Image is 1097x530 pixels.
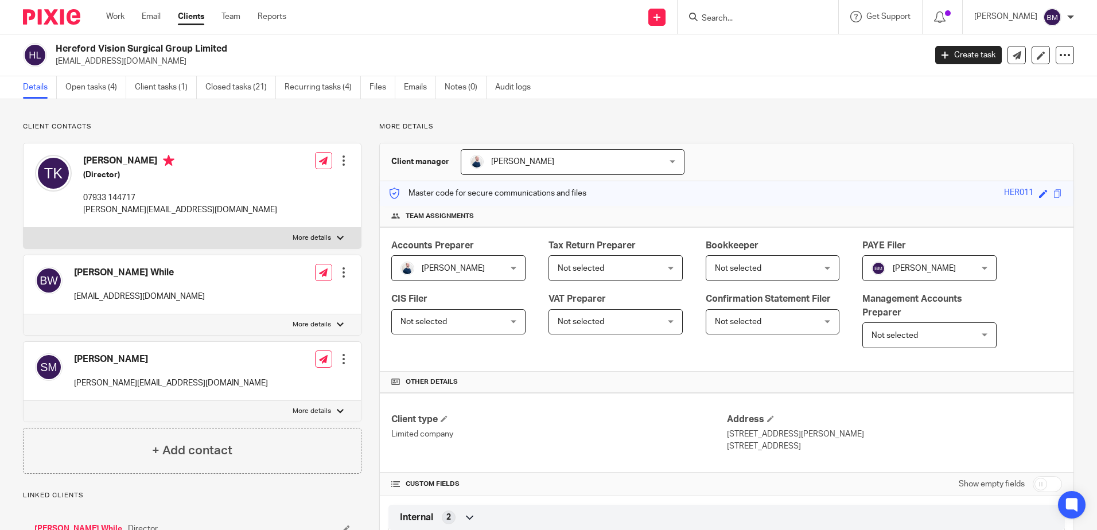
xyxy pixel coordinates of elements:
img: svg%3E [35,155,72,192]
p: [PERSON_NAME][EMAIL_ADDRESS][DOMAIN_NAME] [74,377,268,389]
p: [STREET_ADDRESS] [727,441,1062,452]
input: Search [701,14,804,24]
p: [EMAIL_ADDRESS][DOMAIN_NAME] [74,291,205,302]
i: Primary [163,155,174,166]
a: Details [23,76,57,99]
a: Audit logs [495,76,539,99]
span: Confirmation Statement Filer [706,294,831,303]
span: Not selected [400,318,447,326]
h3: Client manager [391,156,449,167]
h4: + Add contact [152,442,232,459]
h4: Client type [391,414,726,426]
span: Accounts Preparer [391,241,474,250]
p: More details [293,320,331,329]
span: Not selected [558,318,604,326]
a: Clients [178,11,204,22]
a: Open tasks (4) [65,76,126,99]
span: PAYE Filer [862,241,906,250]
h2: Hereford Vision Surgical Group Limited [56,43,745,55]
img: svg%3E [1043,8,1061,26]
a: Create task [935,46,1002,64]
a: Work [106,11,125,22]
a: Team [221,11,240,22]
div: HER011 [1004,187,1033,200]
p: Master code for secure communications and files [388,188,586,199]
p: Limited company [391,428,726,440]
a: Notes (0) [445,76,487,99]
p: [PERSON_NAME][EMAIL_ADDRESS][DOMAIN_NAME] [83,204,277,216]
img: MC_T&CO-3.jpg [470,155,484,169]
a: Client tasks (1) [135,76,197,99]
span: 2 [446,512,451,523]
a: Closed tasks (21) [205,76,276,99]
span: Other details [406,377,458,387]
span: [PERSON_NAME] [893,264,956,272]
p: Linked clients [23,491,361,500]
p: More details [379,122,1074,131]
p: More details [293,407,331,416]
span: [PERSON_NAME] [422,264,485,272]
p: More details [293,233,331,243]
span: Get Support [866,13,911,21]
img: MC_T&CO-3.jpg [400,262,414,275]
p: [PERSON_NAME] [974,11,1037,22]
a: Files [369,76,395,99]
span: [PERSON_NAME] [491,158,554,166]
span: Not selected [715,318,761,326]
span: CIS Filer [391,294,427,303]
span: Bookkeeper [706,241,758,250]
img: Pixie [23,9,80,25]
p: [EMAIL_ADDRESS][DOMAIN_NAME] [56,56,918,67]
span: Management Accounts Preparer [862,294,962,317]
a: Emails [404,76,436,99]
span: Not selected [715,264,761,272]
img: svg%3E [872,262,885,275]
h4: CUSTOM FIELDS [391,480,726,489]
span: Internal [400,512,433,524]
p: 07933 144717 [83,192,277,204]
h4: Address [727,414,1062,426]
p: [STREET_ADDRESS][PERSON_NAME] [727,428,1062,440]
label: Show empty fields [959,478,1025,490]
img: svg%3E [23,43,47,67]
a: Email [142,11,161,22]
a: Reports [258,11,286,22]
span: VAT Preparer [548,294,606,303]
a: Recurring tasks (4) [285,76,361,99]
h4: [PERSON_NAME] [83,155,277,169]
img: svg%3E [35,267,63,294]
span: Team assignments [406,212,474,221]
span: Not selected [872,332,918,340]
h4: [PERSON_NAME] While [74,267,205,279]
span: Not selected [558,264,604,272]
span: Tax Return Preparer [548,241,636,250]
h5: (Director) [83,169,277,181]
p: Client contacts [23,122,361,131]
img: svg%3E [35,353,63,381]
h4: [PERSON_NAME] [74,353,268,365]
